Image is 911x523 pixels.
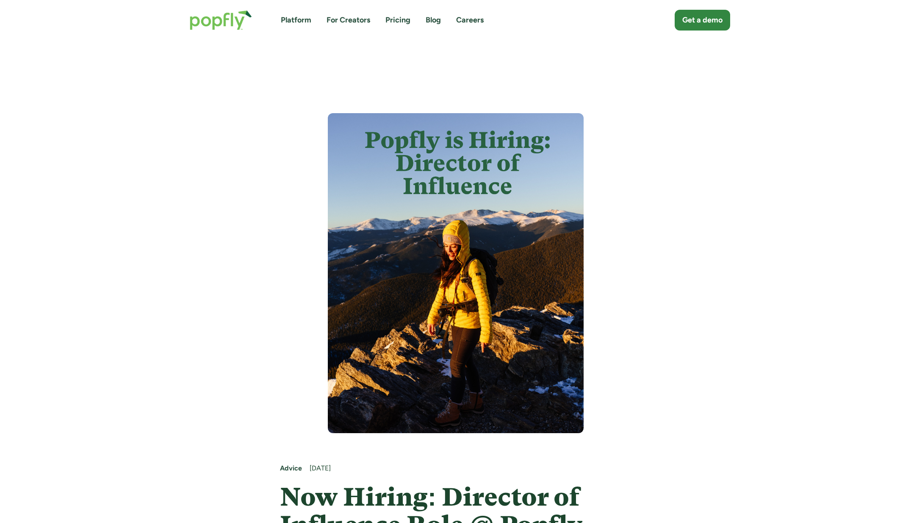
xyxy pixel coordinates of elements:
[280,464,302,472] strong: Advice
[181,2,260,39] a: home
[426,15,441,25] a: Blog
[682,15,723,25] div: Get a demo
[456,15,484,25] a: Careers
[280,464,302,473] a: Advice
[310,464,631,473] div: [DATE]
[281,15,311,25] a: Platform
[385,15,410,25] a: Pricing
[675,10,730,31] a: Get a demo
[327,15,370,25] a: For Creators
